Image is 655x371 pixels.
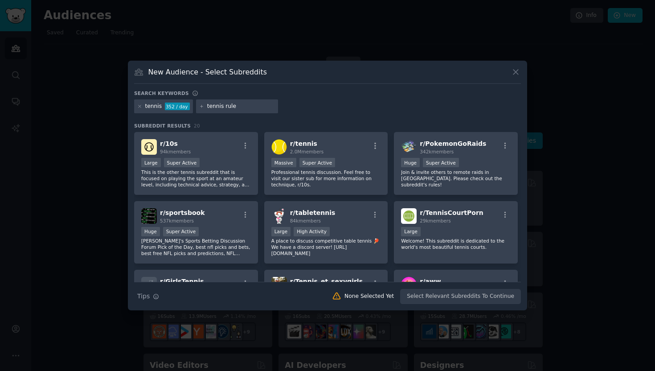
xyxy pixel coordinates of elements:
[134,90,189,96] h3: Search keywords
[271,277,287,293] img: Tennis_et_sexygirls
[194,123,200,128] span: 20
[344,293,394,301] div: None Selected Yet
[207,103,275,111] input: New Keyword
[290,209,336,216] span: r/ tabletennis
[134,123,191,129] span: Subreddit Results
[271,208,287,224] img: tabletennis
[294,227,330,236] div: High Activity
[160,149,191,154] span: 94k members
[271,227,291,236] div: Large
[165,103,190,111] div: 352 / day
[299,158,336,167] div: Super Active
[290,218,321,223] span: 84k members
[141,227,160,236] div: Huge
[420,209,483,216] span: r/ TennisCourtPorn
[160,278,204,285] span: r/ GirlsTennis
[401,238,511,250] p: Welcome! This subreddit is dedicated to the world's most beautiful tennis courts.
[271,238,381,256] p: A place to discuss competitive table tennis 🏓 We have a discord server! [URL][DOMAIN_NAME]
[137,292,150,301] span: Tips
[141,158,161,167] div: Large
[401,139,417,155] img: PokemonGoRaids
[401,169,511,188] p: Join & invite others to remote raids in [GEOGRAPHIC_DATA]. Please check out the subreddit's rules!
[141,208,157,224] img: sportsbook
[401,227,421,236] div: Large
[134,289,162,304] button: Tips
[145,103,162,111] div: tennis
[420,218,450,223] span: 29k members
[290,149,324,154] span: 2.0M members
[271,139,287,155] img: tennis
[401,277,417,293] img: aww
[148,67,267,77] h3: New Audience - Select Subreddits
[423,158,459,167] div: Super Active
[290,140,317,147] span: r/ tennis
[160,140,178,147] span: r/ 10s
[420,278,441,285] span: r/ aww
[160,218,194,223] span: 537k members
[271,169,381,188] p: Professional tennis discussion. Feel free to visit our sister sub for more information on techniq...
[141,169,251,188] p: This is the other tennis subreddit that is focused on playing the sport at an amateur level, incl...
[163,227,199,236] div: Super Active
[271,158,296,167] div: Massive
[141,139,157,155] img: 10s
[160,209,205,216] span: r/ sportsbook
[401,208,417,224] img: TennisCourtPorn
[401,158,420,167] div: Huge
[164,158,200,167] div: Super Active
[141,238,251,256] p: [PERSON_NAME]'s Sports Betting Discussion Forum Pick of the Day, best nfl picks and bets, best fr...
[420,140,486,147] span: r/ PokemonGoRaids
[290,278,363,285] span: r/ Tennis_et_sexygirls
[420,149,454,154] span: 342k members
